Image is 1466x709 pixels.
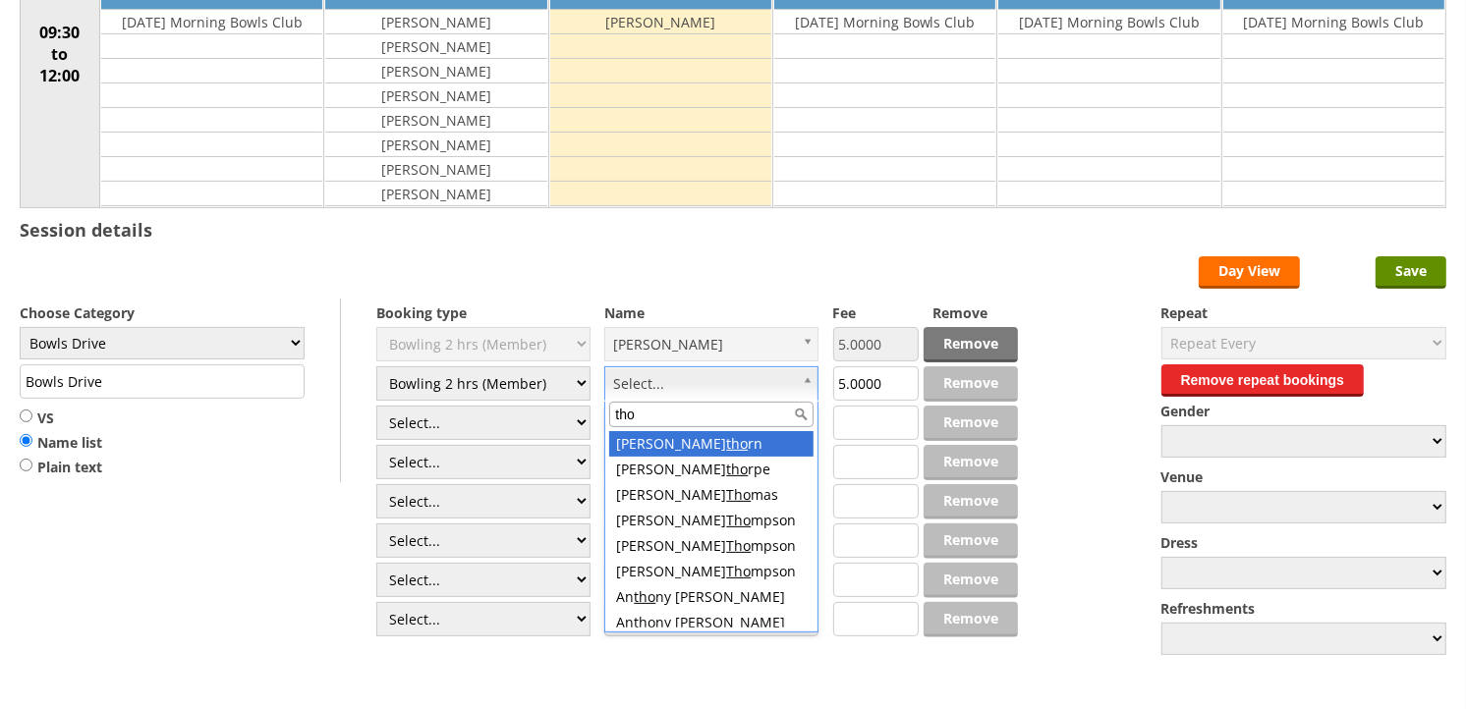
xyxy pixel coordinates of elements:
div: [PERSON_NAME] rpe [609,457,814,482]
div: [PERSON_NAME] mpson [609,533,814,559]
span: tho [634,587,655,606]
span: tho [634,613,655,631]
div: [PERSON_NAME] rn [609,431,814,457]
span: Tho [726,485,751,504]
span: Tho [726,562,751,580]
div: [PERSON_NAME] mpson [609,559,814,584]
span: tho [726,460,748,478]
div: [PERSON_NAME] mas [609,482,814,508]
span: Tho [726,511,751,529]
div: An ny [PERSON_NAME] [609,610,814,635]
div: [PERSON_NAME] mpson [609,508,814,533]
span: tho [726,434,748,453]
span: Tho [726,536,751,555]
div: An ny [PERSON_NAME] [609,584,814,610]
